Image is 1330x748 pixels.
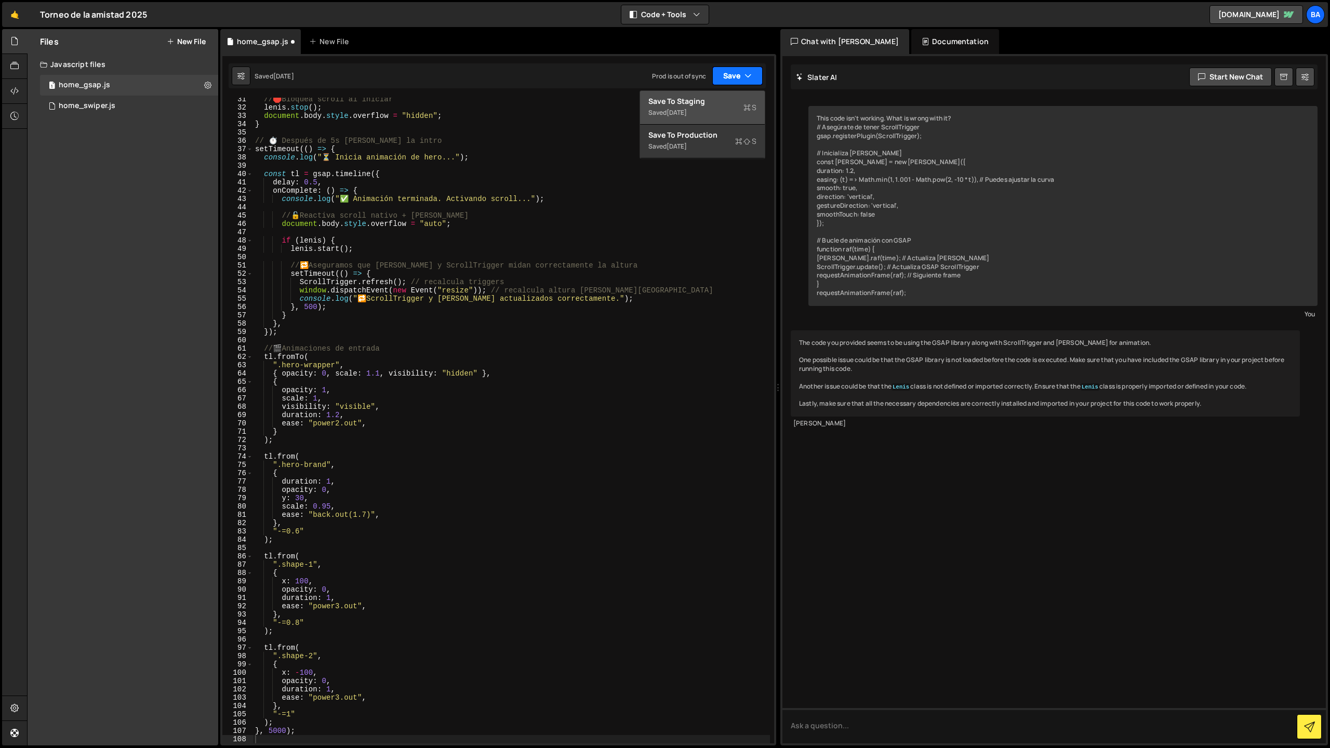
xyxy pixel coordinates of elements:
[222,369,253,378] div: 64
[222,120,253,128] div: 34
[222,112,253,120] div: 33
[222,303,253,311] div: 56
[222,195,253,203] div: 43
[222,411,253,419] div: 69
[780,29,909,54] div: Chat with [PERSON_NAME]
[222,203,253,211] div: 44
[1306,5,1325,24] div: Ba
[222,544,253,552] div: 85
[222,494,253,502] div: 79
[222,635,253,644] div: 96
[222,710,253,718] div: 105
[222,286,253,295] div: 54
[222,594,253,602] div: 91
[222,536,253,544] div: 84
[621,5,709,24] button: Code + Tools
[167,37,206,46] button: New File
[222,477,253,486] div: 77
[222,245,253,253] div: 49
[59,81,110,90] div: home_gsap.js
[892,383,910,391] code: Lenis
[667,142,687,151] div: [DATE]
[222,652,253,660] div: 98
[222,253,253,261] div: 50
[237,36,288,47] div: home_gsap.js
[222,162,253,170] div: 39
[222,693,253,702] div: 103
[222,137,253,145] div: 36
[222,261,253,270] div: 51
[222,95,253,103] div: 31
[222,295,253,303] div: 55
[222,328,253,336] div: 59
[222,519,253,527] div: 82
[735,136,756,146] span: S
[648,130,756,140] div: Save to Production
[222,319,253,328] div: 58
[222,527,253,536] div: 83
[648,106,756,119] div: Saved
[793,419,1297,428] div: [PERSON_NAME]
[222,644,253,652] div: 97
[222,170,253,178] div: 40
[59,101,115,111] div: home_swiper.js
[811,309,1315,319] div: You
[796,72,837,82] h2: Slater AI
[648,140,756,153] div: Saved
[222,511,253,519] div: 81
[222,669,253,677] div: 100
[222,220,253,228] div: 46
[911,29,999,54] div: Documentation
[652,72,706,81] div: Prod is out of sync
[222,469,253,477] div: 76
[222,727,253,735] div: 107
[808,106,1318,306] div: This code isn't working. What is wrong with it? // Asegúrate de tener ScrollTrigger gsap.register...
[222,145,253,153] div: 37
[667,108,687,117] div: [DATE]
[222,236,253,245] div: 48
[222,128,253,137] div: 35
[222,103,253,112] div: 32
[2,2,28,27] a: 🤙
[222,627,253,635] div: 95
[222,228,253,236] div: 47
[640,91,765,125] button: Save to StagingS Saved[DATE]
[222,311,253,319] div: 57
[222,552,253,560] div: 86
[40,8,147,21] div: Torneo de la amistad 2025
[640,125,765,158] button: Save to ProductionS Saved[DATE]
[222,444,253,452] div: 73
[40,75,218,96] div: 15299/40186.js
[309,36,353,47] div: New File
[222,386,253,394] div: 66
[222,186,253,195] div: 42
[273,72,294,81] div: [DATE]
[222,660,253,669] div: 99
[222,394,253,403] div: 67
[222,461,253,469] div: 75
[222,735,253,743] div: 108
[222,361,253,369] div: 63
[222,178,253,186] div: 41
[222,585,253,594] div: 90
[743,102,756,113] span: S
[222,344,253,353] div: 61
[222,702,253,710] div: 104
[40,96,218,116] div: 15299/40247.js
[222,560,253,569] div: 87
[28,54,218,75] div: Javascript files
[222,718,253,727] div: 106
[1209,5,1303,24] a: [DOMAIN_NAME]
[222,353,253,361] div: 62
[222,153,253,162] div: 38
[222,336,253,344] div: 60
[222,677,253,685] div: 101
[222,577,253,585] div: 89
[222,278,253,286] div: 53
[222,569,253,577] div: 88
[712,66,763,85] button: Save
[222,502,253,511] div: 80
[222,378,253,386] div: 65
[40,36,59,47] h2: Files
[1189,68,1272,86] button: Start new chat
